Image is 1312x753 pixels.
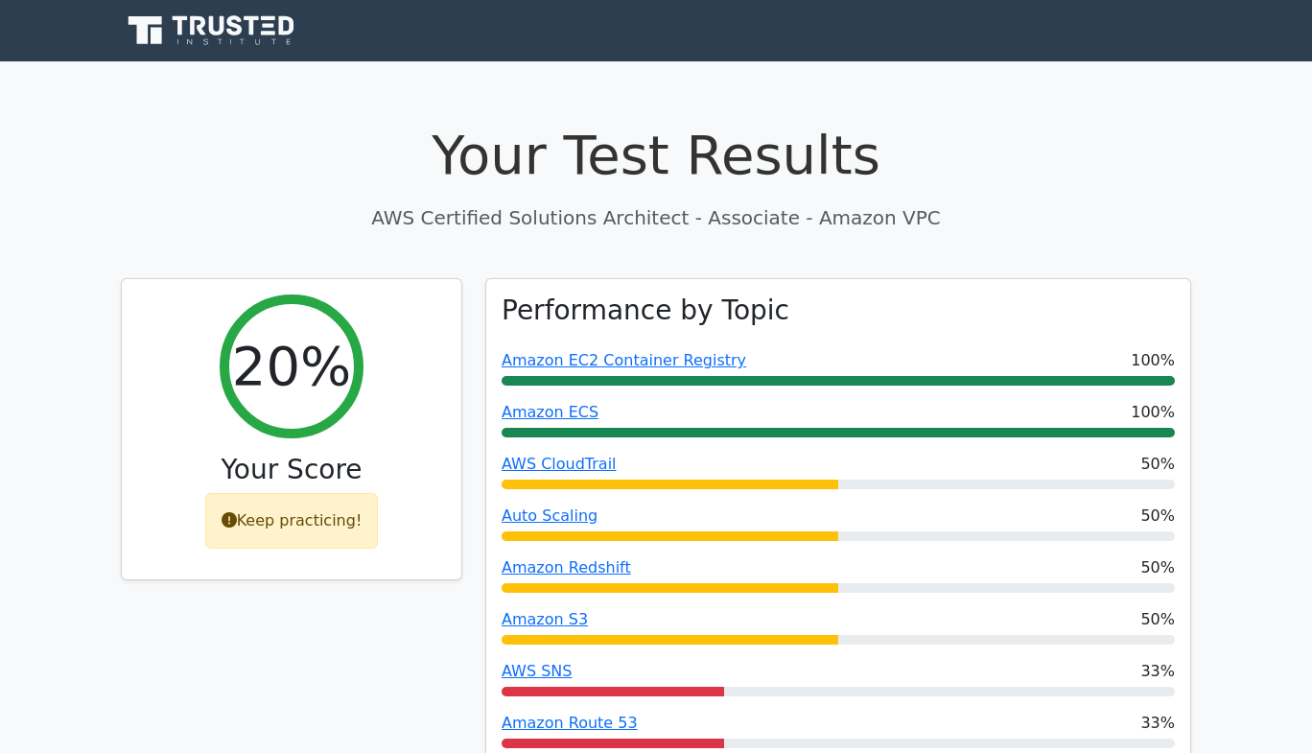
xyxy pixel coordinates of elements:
[205,493,379,549] div: Keep practicing!
[1131,401,1175,424] span: 100%
[502,403,598,421] a: Amazon ECS
[1140,660,1175,683] span: 33%
[137,454,446,486] h3: Your Score
[502,351,746,369] a: Amazon EC2 Container Registry
[502,610,588,628] a: Amazon S3
[1140,608,1175,631] span: 50%
[121,203,1191,232] p: AWS Certified Solutions Architect - Associate - Amazon VPC
[502,714,638,732] a: Amazon Route 53
[121,123,1191,187] h1: Your Test Results
[1131,349,1175,372] span: 100%
[502,455,617,473] a: AWS CloudTrail
[1140,712,1175,735] span: 33%
[502,506,597,525] a: Auto Scaling
[232,334,351,398] h2: 20%
[502,558,631,577] a: Amazon Redshift
[502,662,572,680] a: AWS SNS
[1140,556,1175,579] span: 50%
[1140,505,1175,528] span: 50%
[1140,453,1175,476] span: 50%
[502,294,789,327] h3: Performance by Topic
